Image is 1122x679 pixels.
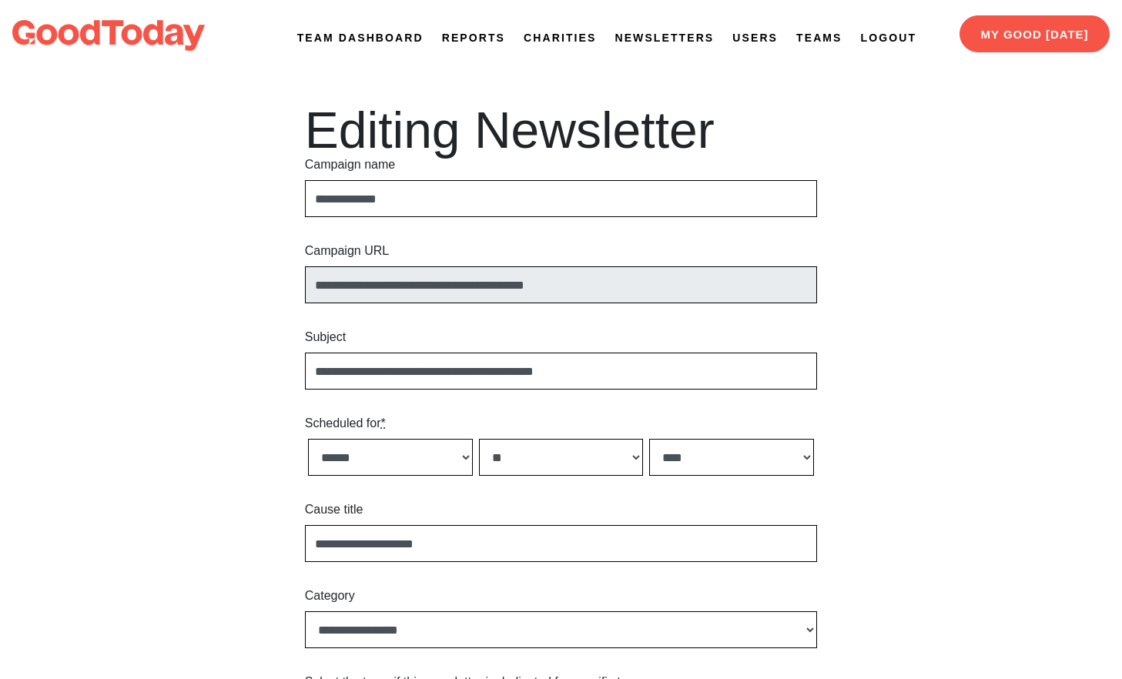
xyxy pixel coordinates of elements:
img: logo-dark-da6b47b19159aada33782b937e4e11ca563a98e0ec6b0b8896e274de7198bfd4.svg [12,20,205,51]
a: Reports [442,30,505,46]
h1: Editing Newsletter [305,105,818,156]
label: Scheduled for [305,414,386,433]
label: Subject [305,328,346,346]
label: Campaign name [305,156,395,174]
abbr: required [380,416,385,430]
label: Cause title [305,500,363,519]
label: Category [305,587,355,605]
a: Team Dashboard [297,30,424,46]
a: Teams [796,30,842,46]
a: My Good [DATE] [960,15,1110,52]
a: Newsletters [615,30,714,46]
label: Campaign URL [305,242,389,260]
a: Charities [524,30,596,46]
a: Logout [861,30,916,46]
a: Users [732,30,778,46]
